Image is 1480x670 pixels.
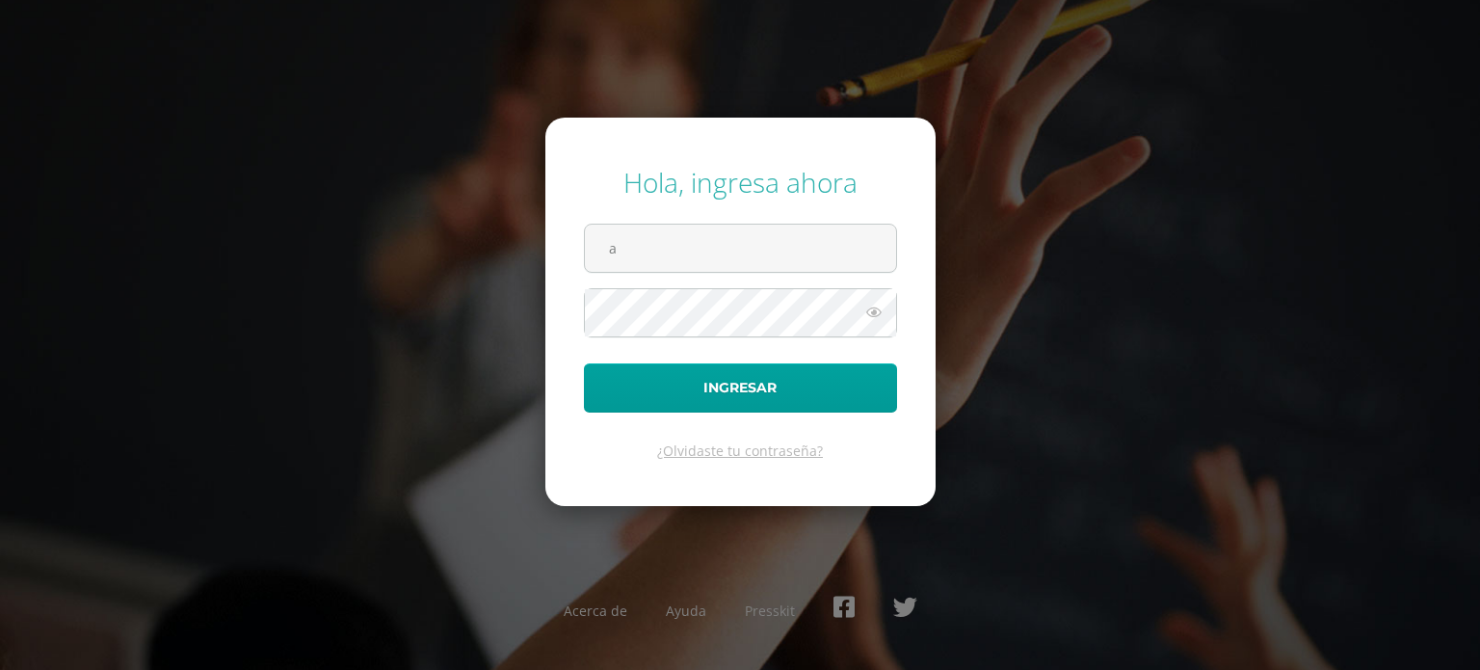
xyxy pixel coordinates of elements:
[564,602,627,620] a: Acerca de
[657,442,823,460] a: ¿Olvidaste tu contraseña?
[584,164,897,201] div: Hola, ingresa ahora
[584,363,897,413] button: Ingresar
[666,602,706,620] a: Ayuda
[745,602,795,620] a: Presskit
[585,225,896,272] input: Correo electrónico o usuario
